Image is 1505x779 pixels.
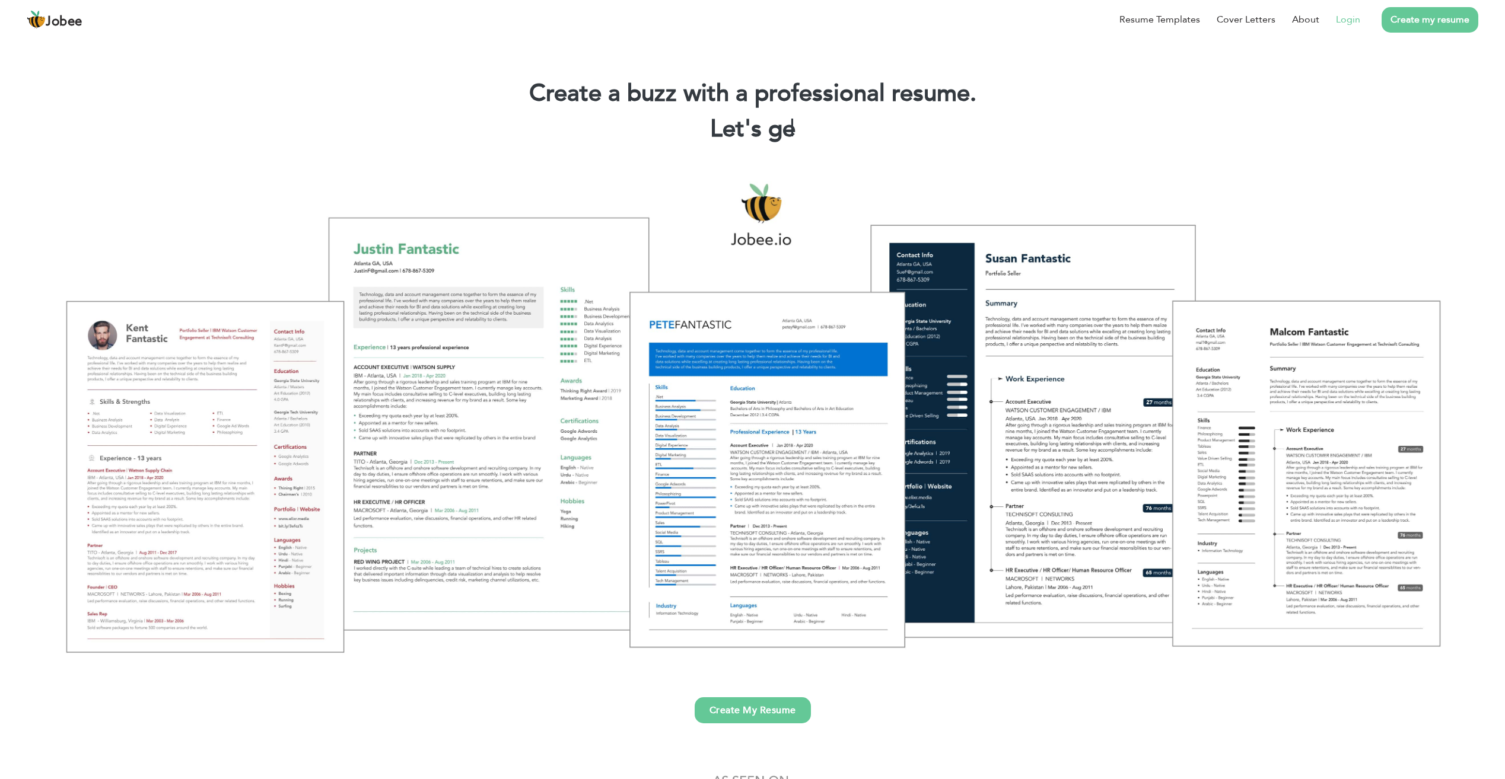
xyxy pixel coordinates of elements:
a: Jobee [27,10,82,29]
a: Resume Templates [1119,12,1200,27]
h2: Let's [18,114,1487,145]
a: About [1292,12,1319,27]
img: jobee.io [27,10,46,29]
span: ge [768,113,796,145]
a: Cover Letters [1217,12,1275,27]
h1: Create a buzz with a professional resume. [18,78,1487,109]
a: Create my resume [1382,7,1478,33]
a: Login [1336,12,1360,27]
span: | [790,113,795,145]
a: Create My Resume [695,697,811,723]
span: Jobee [46,15,82,28]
